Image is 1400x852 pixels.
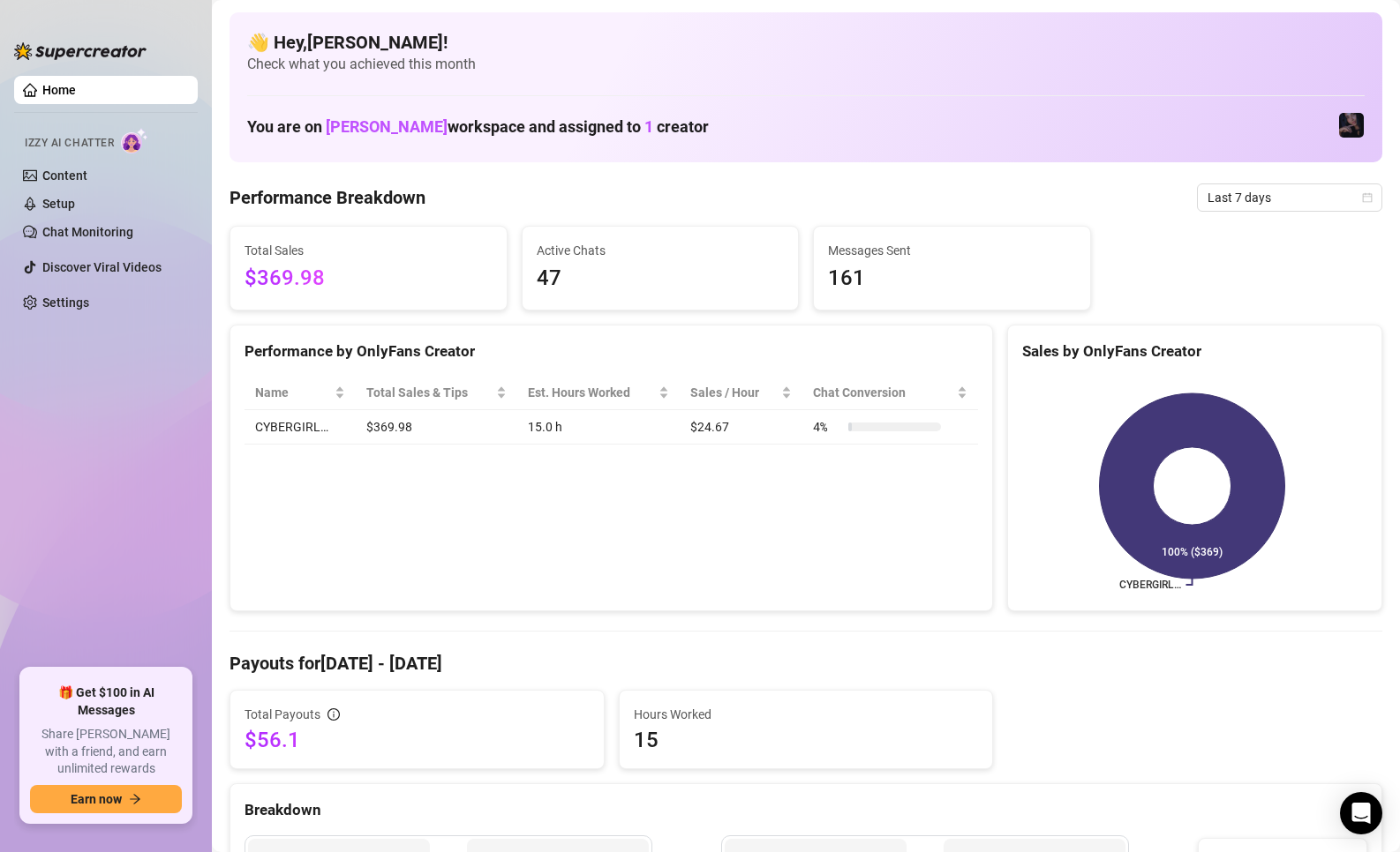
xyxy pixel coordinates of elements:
span: 15 [634,726,979,754]
span: Hours Worked [634,705,979,724]
span: 47 [537,262,785,295]
a: Content [42,168,87,183]
span: Last 7 days [1208,184,1372,211]
span: $56.1 [245,726,590,754]
a: Discover Viral Videos [42,260,162,274]
span: Izzy AI Chatter [25,135,114,152]
span: 🎁 Get $100 in AI Messages [30,684,182,719]
span: Earn now [71,792,122,806]
a: Settings [42,295,89,310]
div: Open Intercom Messenger [1340,792,1382,834]
a: Chat Monitoring [42,225,133,239]
th: Sales / Hour [680,376,802,410]
th: Total Sales & Tips [356,376,517,410]
span: Messages Sent [828,241,1076,260]
span: Total Payouts [245,705,320,724]
span: Check what you achieved this month [247,55,1365,74]
span: Chat Conversion [813,383,953,402]
td: $369.98 [356,410,517,445]
a: Setup [42,197,75,211]
td: $24.67 [680,410,802,445]
span: 4 % [813,417,841,437]
span: info-circle [327,708,340,721]
a: Home [42,83,76,97]
span: [PERSON_NAME] [326,117,448,136]
img: CYBERGIRL [1339,113,1364,138]
div: Est. Hours Worked [528,383,655,402]
span: Share [PERSON_NAME] with a friend, and earn unlimited rewards [30,726,182,778]
span: $369.98 [245,262,493,295]
td: CYBERGIRL… [245,410,356,445]
div: Breakdown [245,798,1367,822]
span: 1 [644,117,653,136]
button: Earn nowarrow-right [30,785,182,813]
td: 15.0 h [517,410,680,445]
h1: You are on workspace and assigned to creator [247,117,709,137]
h4: Payouts for [DATE] - [DATE] [230,651,1382,676]
span: Total Sales [245,241,493,260]
img: AI Chatter [121,128,148,153]
span: arrow-right [129,793,141,805]
div: Performance by OnlyFans Creator [245,340,978,363]
th: Chat Conversion [802,376,978,410]
span: 161 [828,262,1076,295]
span: Active Chats [537,241,785,260]
span: calendar [1362,192,1373,203]
h4: Performance Breakdown [230,185,425,210]
span: Sales / Hour [690,383,778,402]
h4: 👋 Hey, [PERSON_NAME] ! [247,30,1365,55]
span: Name [255,383,331,402]
div: Sales by OnlyFans Creator [1022,340,1367,363]
span: Total Sales & Tips [366,383,493,402]
img: logo-BBDzfeDw.svg [14,42,147,60]
th: Name [245,376,356,410]
text: CYBERGIRL… [1119,579,1181,591]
